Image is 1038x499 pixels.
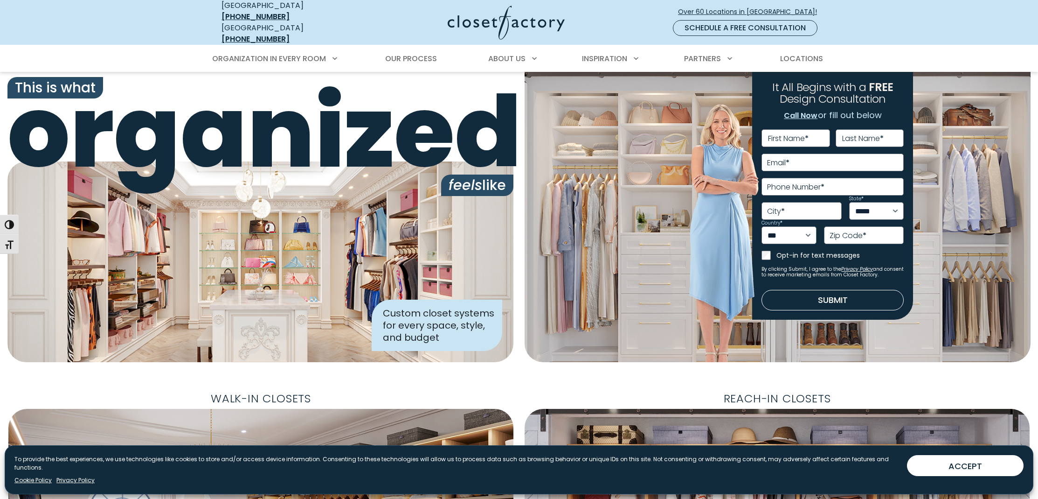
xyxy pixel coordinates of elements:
[448,6,565,40] img: Closet Factory Logo
[716,388,838,409] span: Reach-In Closets
[780,91,886,107] span: Design Consultation
[673,20,817,36] a: Schedule a Free Consultation
[7,162,513,362] img: Closet Factory designed closet
[441,175,513,196] span: like
[767,159,789,167] label: Email
[14,455,900,472] p: To provide the best experiences, we use technologies like cookies to store and/or access device i...
[767,183,824,191] label: Phone Number
[783,109,882,122] p: or fill out below
[56,476,95,485] a: Privacy Policy
[678,4,825,20] a: Over 60 Locations in [GEOGRAPHIC_DATA]!
[221,22,357,45] div: [GEOGRAPHIC_DATA]
[372,300,502,351] div: Custom closet systems for every space, style, and budget
[206,46,832,72] nav: Primary Menu
[772,79,866,95] span: It All Begins with a
[768,135,809,142] label: First Name
[907,455,1024,476] button: ACCEPT
[767,208,785,215] label: City
[776,251,904,260] label: Opt-in for text messages
[7,84,513,182] span: organized
[842,135,884,142] label: Last Name
[761,267,904,278] small: By clicking Submit, I agree to the and consent to receive marketing emails from Closet Factory.
[684,53,721,64] span: Partners
[761,290,904,310] button: Submit
[869,79,893,95] span: FREE
[385,53,437,64] span: Our Process
[780,53,823,64] span: Locations
[841,266,873,273] a: Privacy Policy
[449,175,482,195] i: feels
[761,221,782,225] label: Country
[221,11,290,22] a: [PHONE_NUMBER]
[212,53,326,64] span: Organization in Every Room
[678,7,824,17] span: Over 60 Locations in [GEOGRAPHIC_DATA]!
[221,34,290,44] a: [PHONE_NUMBER]
[488,53,526,64] span: About Us
[582,53,627,64] span: Inspiration
[830,232,866,239] label: Zip Code
[783,110,818,122] a: Call Now
[14,476,52,485] a: Cookie Policy
[849,197,864,201] label: State
[203,388,318,409] span: Walk-In Closets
